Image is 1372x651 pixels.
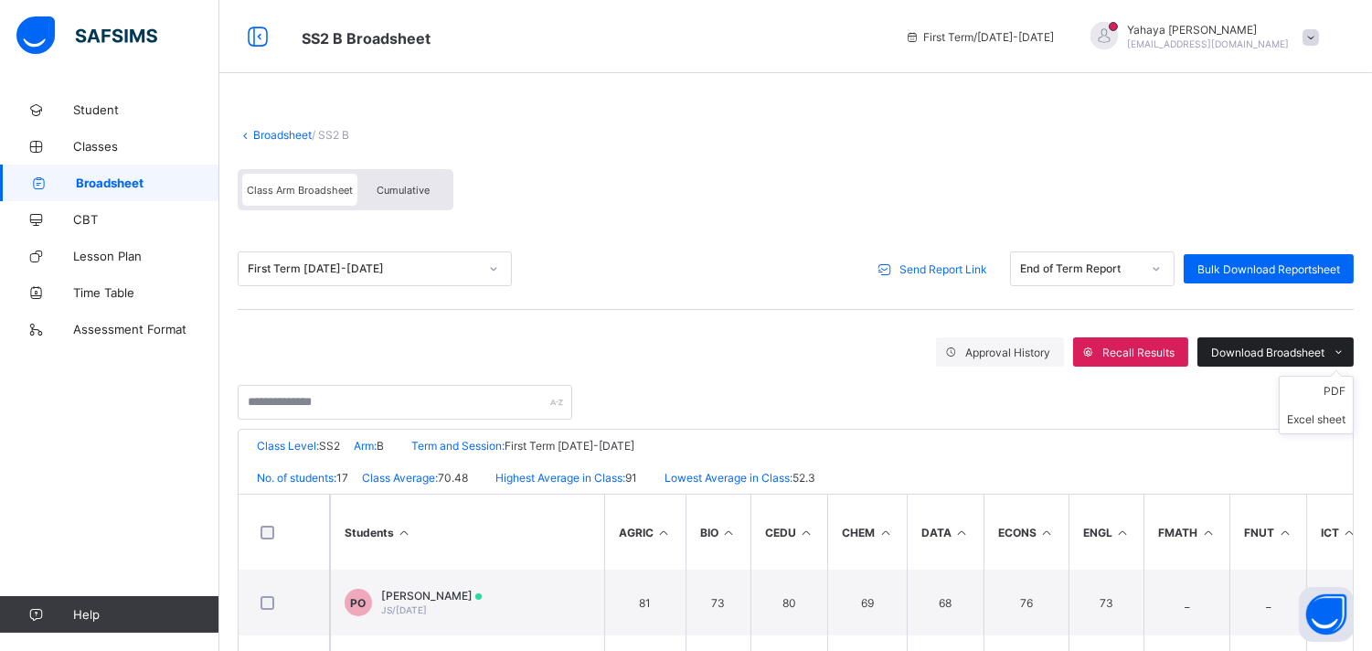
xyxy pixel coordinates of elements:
td: 69 [827,570,907,635]
i: Sort in Ascending Order [1200,526,1216,539]
span: First Term [DATE]-[DATE] [505,439,634,453]
td: 73 [686,570,750,635]
i: Sort in Ascending Order [1277,526,1292,539]
li: dropdown-list-item-text-0 [1280,377,1353,405]
li: dropdown-list-item-text-1 [1280,405,1353,433]
span: Highest Average in Class: [495,471,625,485]
span: Yahaya [PERSON_NAME] [1127,23,1289,37]
th: FMATH [1143,495,1229,570]
td: 68 [907,570,984,635]
td: 80 [750,570,828,635]
span: Approval History [965,346,1050,359]
th: CHEM [827,495,907,570]
span: [EMAIL_ADDRESS][DOMAIN_NAME] [1127,38,1289,49]
span: Cumulative [377,184,430,197]
span: Bulk Download Reportsheet [1197,262,1340,276]
div: First Term [DATE]-[DATE] [248,262,478,276]
span: Class Arm Broadsheet [302,29,431,48]
th: AGRIC [604,495,686,570]
i: Sort in Ascending Order [1342,526,1357,539]
td: 81 [604,570,686,635]
span: PO [351,596,367,610]
div: YahayaMoses [1072,22,1328,52]
span: JS/[DATE] [381,604,427,615]
span: SS2 [319,439,340,453]
span: Term and Session: [411,439,505,453]
span: Class Level: [257,439,319,453]
th: ENGL [1069,495,1144,570]
span: No. of students: [257,471,336,485]
td: 76 [984,570,1069,635]
span: 91 [625,471,637,485]
th: DATA [907,495,984,570]
span: Send Report Link [899,262,987,276]
span: Assessment Format [73,322,219,336]
span: CBT [73,212,219,227]
span: Recall Results [1102,346,1175,359]
i: Sort in Ascending Order [877,526,893,539]
td: _ [1229,570,1306,635]
span: B [377,439,384,453]
td: 73 [1069,570,1144,635]
th: BIO [686,495,750,570]
td: 65 [1306,570,1371,635]
i: Sort in Ascending Order [954,526,970,539]
span: Class Average: [362,471,438,485]
span: Classes [73,139,219,154]
span: [PERSON_NAME] [381,589,482,603]
span: 52.3 [792,471,815,485]
span: 17 [336,471,348,485]
th: FNUT [1229,495,1306,570]
i: Sort in Ascending Order [1039,526,1055,539]
i: Sort in Ascending Order [799,526,814,539]
span: Download Broadsheet [1211,346,1324,359]
i: Sort in Ascending Order [1115,526,1131,539]
span: Broadsheet [76,176,219,190]
th: CEDU [750,495,828,570]
div: End of Term Report [1020,262,1141,276]
i: Sort in Ascending Order [721,526,737,539]
span: Help [73,607,218,622]
a: Broadsheet [253,128,312,142]
span: Time Table [73,285,219,300]
span: Lowest Average in Class: [665,471,792,485]
span: 70.48 [438,471,468,485]
span: session/term information [905,30,1054,44]
span: Class Arm Broadsheet [247,184,353,197]
span: Arm: [354,439,377,453]
i: Sort in Ascending Order [656,526,672,539]
th: Students [330,495,604,570]
span: Student [73,102,219,117]
span: Lesson Plan [73,249,219,263]
img: safsims [16,16,157,55]
i: Sort Ascending [397,526,412,539]
th: ICT [1306,495,1371,570]
td: _ [1143,570,1229,635]
button: Open asap [1299,587,1354,642]
th: ECONS [984,495,1069,570]
span: / SS2 B [312,128,349,142]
